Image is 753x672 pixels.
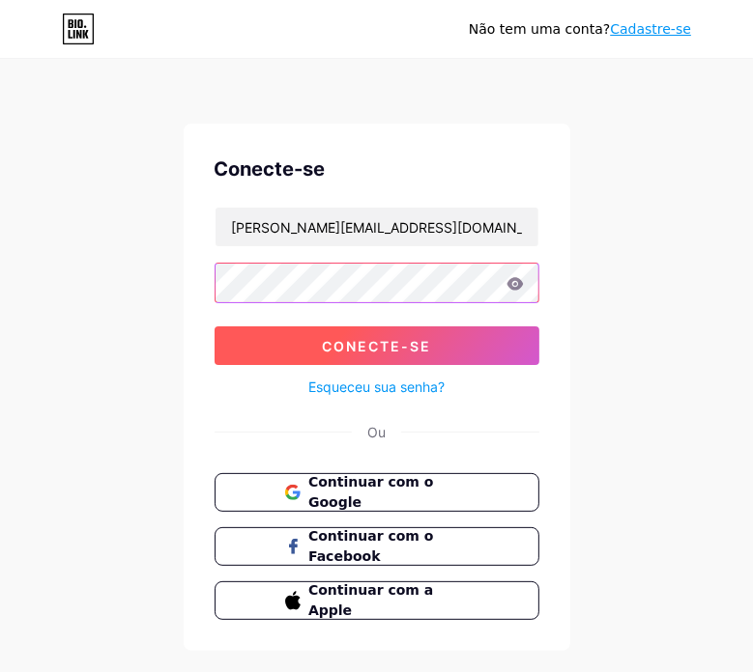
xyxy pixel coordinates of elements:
input: Nome de usuário [216,208,538,246]
button: Continuar com a Apple [215,581,539,620]
font: Continuar com a Apple [308,582,433,618]
font: Ou [367,424,386,440]
a: Cadastre-se [610,21,691,37]
font: Esqueceu sua senha? [308,378,445,395]
font: Continuar com o Google [308,474,434,510]
button: Continuar com o Facebook [215,527,539,566]
button: Continuar com o Google [215,473,539,512]
a: Esqueceu sua senha? [308,377,445,397]
button: Conecte-se [215,326,539,365]
font: Continuar com o Facebook [308,528,434,564]
font: Não tem uma conta? [469,21,610,37]
font: Conecte-se [215,157,326,181]
font: Conecte-se [322,338,431,354]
